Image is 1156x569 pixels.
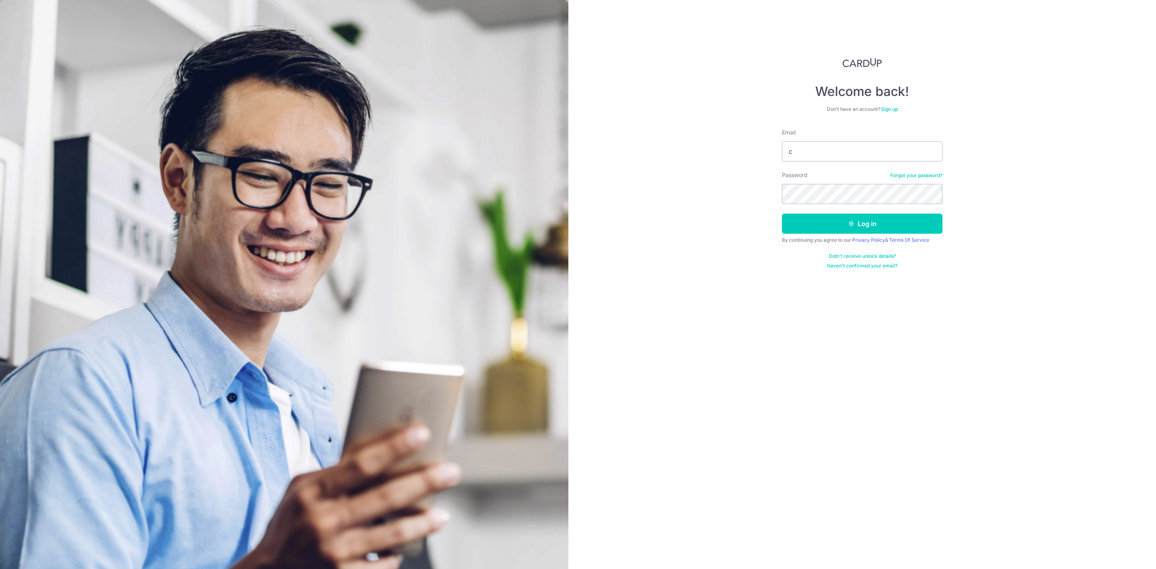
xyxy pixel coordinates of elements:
a: Haven't confirmed your email? [827,263,898,269]
a: Sign up [881,106,898,112]
img: CardUp Logo [843,58,882,67]
input: Enter your Email [782,141,942,161]
a: Privacy Policy [852,237,885,243]
a: Forgot your password? [890,172,942,179]
a: Terms Of Service [889,237,929,243]
div: Don’t have an account? [782,106,942,112]
a: Didn't receive unlock details? [829,253,896,259]
div: By continuing you agree to our & [782,237,942,243]
h4: Welcome back! [782,84,942,100]
button: Log in [782,214,942,234]
label: Password [782,171,808,179]
label: Email [782,128,796,137]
